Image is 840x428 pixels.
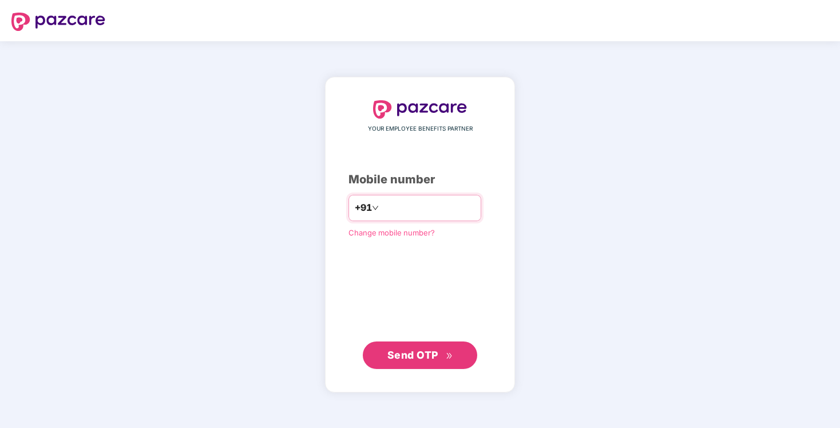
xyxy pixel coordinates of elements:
[355,201,372,215] span: +91
[372,205,379,211] span: down
[373,100,467,119] img: logo
[368,124,473,133] span: YOUR EMPLOYEE BENEFITS PARTNER
[11,13,105,31] img: logo
[348,228,435,237] a: Change mobile number?
[363,341,477,369] button: Send OTPdouble-right
[348,171,492,189] div: Mobile number
[446,352,453,360] span: double-right
[387,349,438,361] span: Send OTP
